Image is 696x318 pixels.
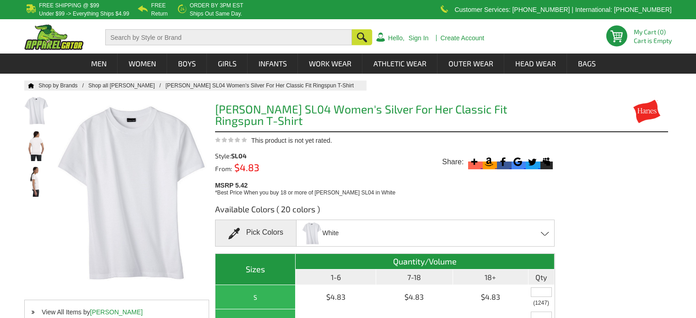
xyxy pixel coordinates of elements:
img: ApparelGator [24,24,84,50]
span: SL04 [231,152,247,160]
a: Infants [248,54,297,74]
a: Girls [207,54,247,74]
a: Head Wear [505,54,567,74]
b: Free [151,2,166,9]
svg: Myspace [540,156,553,168]
a: Women [118,54,167,74]
span: This product is not yet rated. [251,137,332,144]
a: Shop all [PERSON_NAME] [88,82,166,89]
a: Hanes SL04 Women's Silver For Her Classic Fit Ringspun T-Shirt [166,82,363,89]
svg: Twitter [526,156,538,168]
div: From: [215,164,301,172]
td: $4.83 [296,285,376,309]
span: Share: [442,157,464,167]
img: Hanes [626,100,668,123]
a: Men [81,54,117,74]
th: 1-6 [296,269,376,285]
th: Quantity/Volume [296,254,554,269]
a: Bags [567,54,606,74]
p: ships out same day. [189,11,243,16]
span: $4.83 [232,162,259,173]
div: Pick Colors [215,220,297,247]
th: Qty [529,269,555,285]
p: Return [151,11,167,16]
img: White [302,221,321,245]
th: 7-18 [376,269,453,285]
img: This product is not yet rated. [215,137,247,143]
b: Free Shipping @ $99 [39,2,99,9]
a: Athletic Wear [363,54,437,74]
span: White [323,225,339,241]
th: Sizes [216,254,296,285]
td: $4.83 [453,285,529,309]
span: *Best Price When you buy 18 or more of [PERSON_NAME] SL04 in White [215,189,395,196]
a: Outer Wear [438,54,504,74]
a: Home [24,83,34,88]
a: Work Wear [298,54,362,74]
input: Search by Style or Brand [105,29,352,45]
div: S [218,291,293,303]
h3: Available Colors ( 20 colors ) [215,204,555,220]
a: Create Account [440,35,484,41]
b: Order by 3PM EST [189,2,243,9]
a: Sign In [409,35,429,41]
a: Hello, [388,35,405,41]
svg: Facebook [497,156,509,168]
svg: Amazon [483,156,495,168]
span: Inventory [533,300,549,306]
h1: [PERSON_NAME] SL04 Women's Silver For Her Classic Fit Ringspun T-Shirt [215,103,555,129]
div: Style: [215,153,301,159]
li: My Cart (0) [634,29,668,35]
li: View All Items by [25,307,209,317]
p: Customer Services: [PHONE_NUMBER] | International: [PHONE_NUMBER] [454,7,671,12]
div: MSRP 5.42 [215,179,558,197]
td: $4.83 [376,285,453,309]
a: Boys [167,54,206,74]
svg: Google Bookmark [512,156,524,168]
a: [PERSON_NAME] [90,308,143,316]
svg: More [468,156,480,168]
span: Cart is Empty [634,38,672,44]
p: under $99 -> everything ships $4.99 [39,11,129,16]
a: Shop by Brands [38,82,88,89]
th: 18+ [453,269,529,285]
